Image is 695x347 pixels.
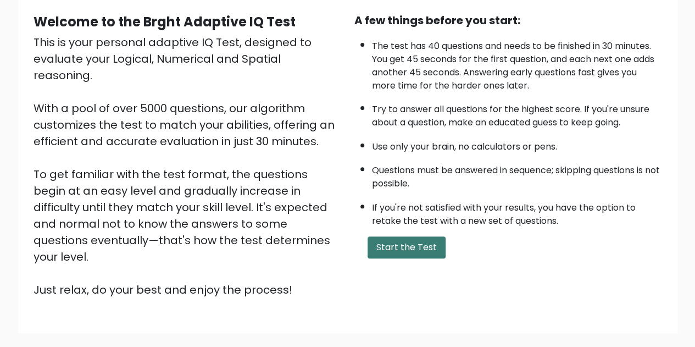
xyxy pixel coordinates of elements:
[372,135,662,153] li: Use only your brain, no calculators or pens.
[372,97,662,129] li: Try to answer all questions for the highest score. If you're unsure about a question, make an edu...
[34,13,296,31] b: Welcome to the Brght Adaptive IQ Test
[368,236,446,258] button: Start the Test
[372,34,662,92] li: The test has 40 questions and needs to be finished in 30 minutes. You get 45 seconds for the firs...
[34,34,341,298] div: This is your personal adaptive IQ Test, designed to evaluate your Logical, Numerical and Spatial ...
[354,12,662,29] div: A few things before you start:
[372,196,662,228] li: If you're not satisfied with your results, you have the option to retake the test with a new set ...
[372,158,662,190] li: Questions must be answered in sequence; skipping questions is not possible.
